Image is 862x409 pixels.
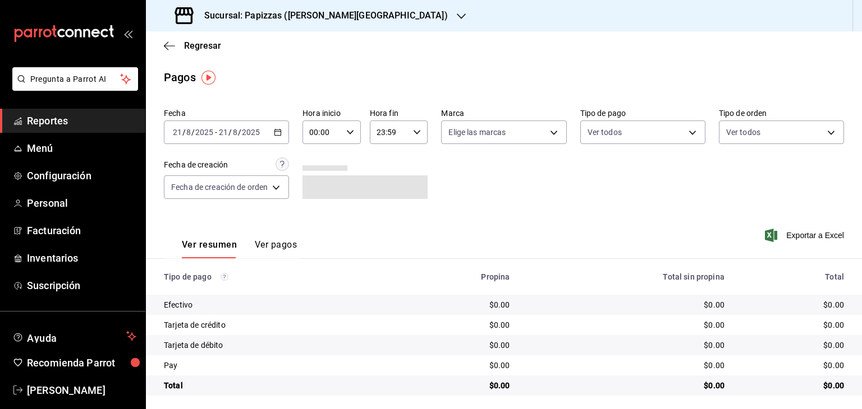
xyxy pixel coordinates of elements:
span: - [215,128,217,137]
div: $0.00 [402,380,510,391]
div: $0.00 [742,319,844,331]
input: ---- [241,128,260,137]
a: Pregunta a Parrot AI [8,81,138,93]
div: Pagos [164,69,196,86]
div: Tipo de pago [164,272,384,281]
input: -- [172,128,182,137]
span: Personal [27,196,136,211]
div: Total sin propina [528,272,725,281]
span: / [238,128,241,137]
div: Total [164,380,384,391]
input: -- [232,128,238,137]
span: Regresar [184,40,221,51]
span: Pregunta a Parrot AI [30,73,121,85]
label: Hora inicio [302,109,361,117]
label: Hora fin [370,109,428,117]
span: Suscripción [27,278,136,293]
label: Tipo de pago [580,109,705,117]
div: Propina [402,272,510,281]
span: Facturación [27,223,136,238]
input: ---- [195,128,214,137]
span: Elige las marcas [448,127,506,138]
div: $0.00 [528,380,725,391]
span: Inventarios [27,250,136,266]
span: Configuración [27,168,136,183]
span: Ver todos [726,127,760,138]
button: Ver pagos [255,239,297,258]
div: $0.00 [528,360,725,371]
span: [PERSON_NAME] [27,383,136,398]
div: $0.00 [402,319,510,331]
button: Exportar a Excel [767,229,844,242]
div: $0.00 [528,319,725,331]
span: / [182,128,186,137]
h3: Sucursal: Papizzas ([PERSON_NAME][GEOGRAPHIC_DATA]) [195,9,448,22]
div: Fecha de creación [164,159,228,171]
span: / [228,128,232,137]
span: Menú [27,141,136,156]
input: -- [218,128,228,137]
div: $0.00 [402,360,510,371]
span: Ayuda [27,329,122,343]
label: Marca [441,109,566,117]
button: Ver resumen [182,239,237,258]
div: $0.00 [528,299,725,310]
label: Fecha [164,109,289,117]
div: $0.00 [742,299,844,310]
div: Efectivo [164,299,384,310]
span: Reportes [27,113,136,128]
span: / [191,128,195,137]
div: navigation tabs [182,239,297,258]
input: -- [186,128,191,137]
span: Recomienda Parrot [27,355,136,370]
label: Tipo de orden [719,109,844,117]
div: $0.00 [742,380,844,391]
div: $0.00 [402,340,510,351]
svg: Los pagos realizados con Pay y otras terminales son montos brutos. [221,273,228,281]
div: Tarjeta de crédito [164,319,384,331]
span: Fecha de creación de orden [171,182,268,193]
img: Tooltip marker [201,71,215,85]
div: Total [742,272,844,281]
span: Ver todos [588,127,622,138]
div: $0.00 [742,340,844,351]
button: Pregunta a Parrot AI [12,67,138,91]
div: $0.00 [402,299,510,310]
button: Regresar [164,40,221,51]
div: Pay [164,360,384,371]
div: $0.00 [742,360,844,371]
div: $0.00 [528,340,725,351]
div: Tarjeta de débito [164,340,384,351]
button: open_drawer_menu [123,29,132,38]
